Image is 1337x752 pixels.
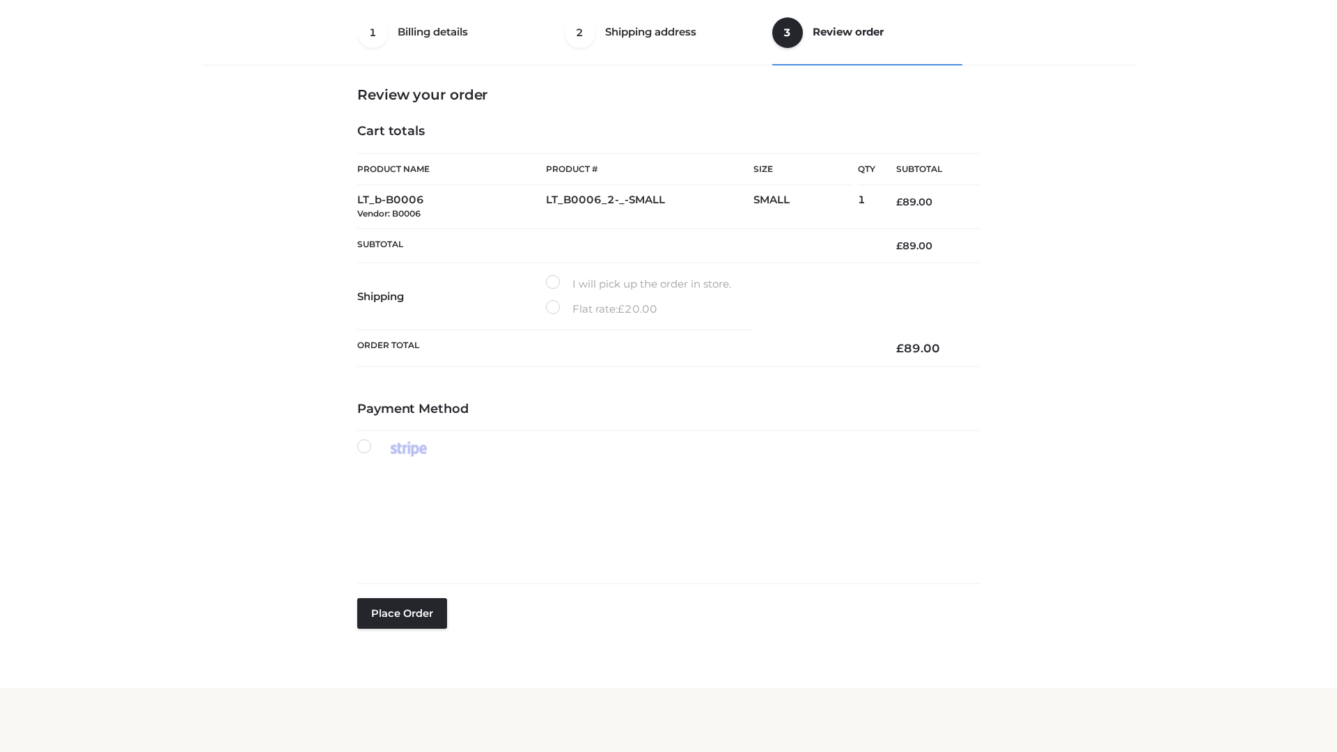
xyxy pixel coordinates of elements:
[753,185,858,229] td: SMALL
[618,302,625,315] span: £
[753,154,851,185] th: Size
[896,240,932,252] bdi: 89.00
[357,598,447,629] button: Place order
[357,263,546,330] th: Shipping
[896,196,902,208] span: £
[357,208,421,219] small: Vendor: B0006
[546,185,753,229] td: LT_B0006_2-_-SMALL
[546,153,753,185] th: Product #
[875,154,980,185] th: Subtotal
[858,153,875,185] th: Qty
[896,196,932,208] bdi: 89.00
[357,402,980,417] h4: Payment Method
[546,275,731,293] label: I will pick up the order in store.
[618,302,657,315] bdi: 20.00
[546,300,657,318] label: Flat rate:
[357,330,875,367] th: Order Total
[357,185,546,229] td: LT_b-B0006
[858,185,875,229] td: 1
[357,86,980,103] h3: Review your order
[896,240,902,252] span: £
[357,124,980,139] h4: Cart totals
[896,341,940,355] bdi: 89.00
[896,341,904,355] span: £
[354,472,977,561] iframe: Secure payment input frame
[357,153,546,185] th: Product Name
[357,228,875,263] th: Subtotal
